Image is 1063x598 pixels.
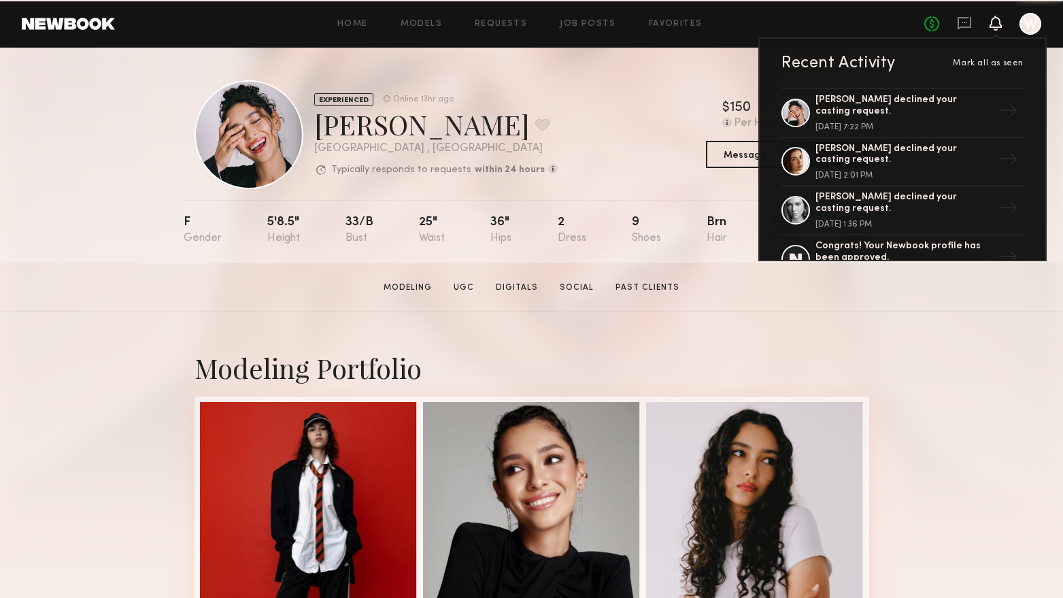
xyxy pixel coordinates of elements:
[815,144,992,167] div: [PERSON_NAME] declined your casting request.
[815,241,992,264] div: Congrats! Your Newbook profile has been approved.
[475,20,527,29] a: Requests
[610,282,685,294] a: Past Clients
[707,216,727,244] div: Brn
[195,350,869,386] div: Modeling Portfolio
[475,165,545,175] b: within 24 hours
[314,106,558,142] div: [PERSON_NAME]
[815,95,992,118] div: [PERSON_NAME] declined your casting request.
[815,171,992,180] div: [DATE] 2:01 PM
[815,192,992,215] div: [PERSON_NAME] declined your casting request.
[722,101,730,115] div: $
[992,193,1024,228] div: →
[735,118,779,130] div: Per Hour
[781,55,896,71] div: Recent Activity
[992,242,1024,277] div: →
[953,59,1024,67] span: Mark all as seen
[314,93,373,106] div: EXPERIENCED
[730,101,751,115] div: 150
[992,144,1024,179] div: →
[706,141,785,168] button: Message
[490,216,511,244] div: 36"
[815,123,992,131] div: [DATE] 7:22 PM
[781,186,1024,235] a: [PERSON_NAME] declined your casting request.[DATE] 1:36 PM→
[649,20,703,29] a: Favorites
[314,143,558,154] div: [GEOGRAPHIC_DATA] , [GEOGRAPHIC_DATA]
[331,165,471,175] p: Typically responds to requests
[558,216,586,244] div: 2
[781,88,1024,138] a: [PERSON_NAME] declined your casting request.[DATE] 7:22 PM→
[337,20,368,29] a: Home
[490,282,543,294] a: Digitals
[992,95,1024,131] div: →
[781,235,1024,284] a: Congrats! Your Newbook profile has been approved.→
[184,216,222,244] div: F
[345,216,373,244] div: 33/b
[815,220,992,229] div: [DATE] 1:36 PM
[560,20,616,29] a: Job Posts
[419,216,445,244] div: 25"
[378,282,437,294] a: Modeling
[781,138,1024,187] a: [PERSON_NAME] declined your casting request.[DATE] 2:01 PM→
[554,282,599,294] a: Social
[401,20,442,29] a: Models
[632,216,661,244] div: 9
[393,95,454,104] div: Online 13hr ago
[448,282,479,294] a: UGC
[267,216,300,244] div: 5'8.5"
[1019,13,1041,35] a: W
